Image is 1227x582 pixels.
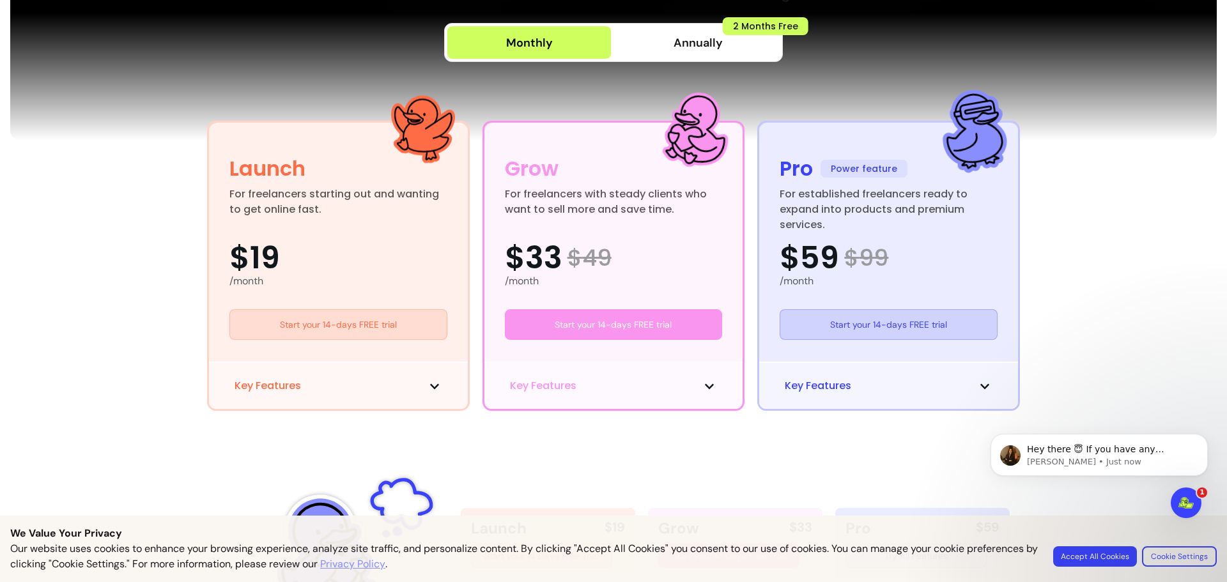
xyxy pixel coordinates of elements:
button: Key Features [785,378,992,394]
div: For freelancers starting out and wanting to get online fast. [229,187,447,217]
span: $59 [780,243,839,273]
span: $33 [505,243,562,273]
p: We Value Your Privacy [10,526,1217,541]
span: 1 [1197,487,1207,498]
div: For freelancers with steady clients who want to sell more and save time. [505,187,723,217]
button: Key Features [510,378,718,394]
button: Accept All Cookies [1053,546,1137,567]
iframe: Intercom live chat [1171,487,1201,518]
button: Key Features [235,378,442,394]
p: Our website uses cookies to enhance your browsing experience, analyze site traffic, and personali... [10,541,1038,572]
div: /month [505,273,723,289]
a: Privacy Policy [320,556,385,572]
a: Start your 14-days FREE trial [780,309,998,340]
span: Annually [674,34,723,52]
div: Grow [505,153,559,184]
div: For established freelancers ready to expand into products and premium services. [780,187,998,217]
span: Power feature [821,160,907,178]
span: 2 Months Free [723,17,808,35]
a: Start your 14-days FREE trial [505,309,723,340]
span: Key Features [235,378,301,394]
div: /month [229,273,447,289]
span: $ 49 [567,245,612,271]
div: Launch [229,153,305,184]
span: Key Features [510,378,576,394]
div: Pro [780,153,813,184]
span: Key Features [785,378,851,394]
span: $ 99 [844,245,888,271]
a: Start your 14-days FREE trial [229,309,447,340]
div: /month [780,273,998,289]
button: Cookie Settings [1142,546,1217,567]
div: Monthly [506,34,553,52]
span: $19 [229,243,280,273]
iframe: Intercom notifications message [971,407,1227,548]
